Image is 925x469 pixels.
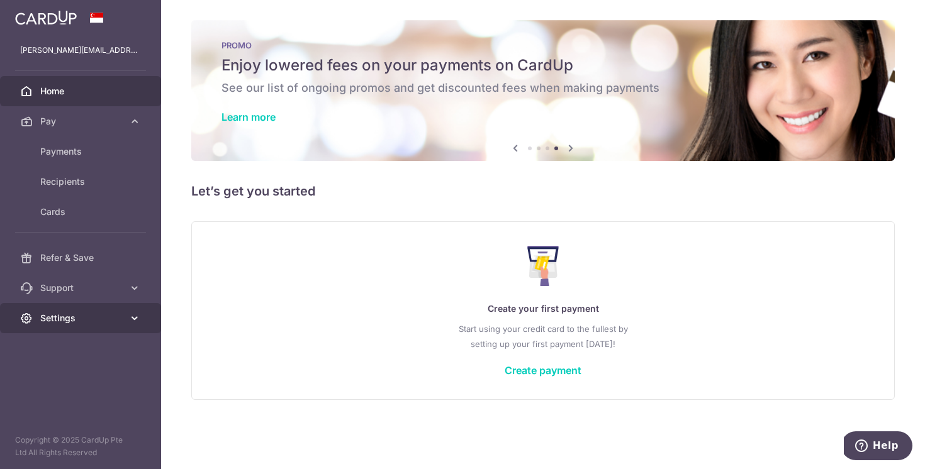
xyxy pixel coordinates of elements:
span: Recipients [40,175,123,188]
p: Start using your credit card to the fullest by setting up your first payment [DATE]! [217,321,869,351]
span: Home [40,85,123,97]
img: Latest Promos banner [191,20,895,161]
p: PROMO [221,40,865,50]
h5: Let’s get you started [191,181,895,201]
span: Settings [40,312,123,324]
p: [PERSON_NAME][EMAIL_ADDRESS][DOMAIN_NAME] [20,44,141,57]
h6: See our list of ongoing promos and get discounted fees when making payments [221,80,865,96]
span: Cards [40,206,123,218]
a: Create payment [505,364,581,377]
img: Make Payment [527,246,559,286]
h5: Enjoy lowered fees on your payments on CardUp [221,55,865,75]
span: Pay [40,115,123,128]
span: Support [40,282,123,294]
span: Payments [40,145,123,158]
span: Refer & Save [40,251,123,264]
iframe: Opens a widget where you can find more information [844,431,912,463]
p: Create your first payment [217,301,869,316]
img: CardUp [15,10,77,25]
a: Learn more [221,111,276,123]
